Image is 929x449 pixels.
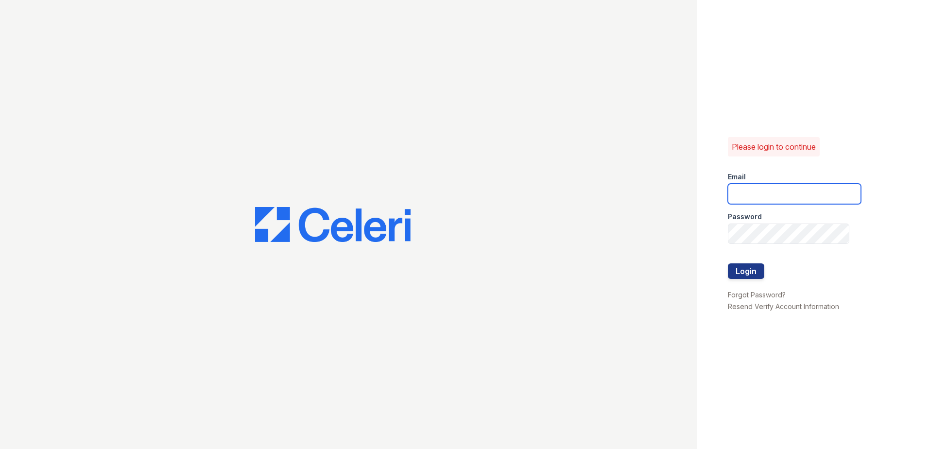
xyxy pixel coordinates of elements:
label: Email [728,172,746,182]
button: Login [728,263,764,279]
p: Please login to continue [732,141,816,153]
a: Resend Verify Account Information [728,302,839,311]
label: Password [728,212,762,222]
a: Forgot Password? [728,291,786,299]
img: CE_Logo_Blue-a8612792a0a2168367f1c8372b55b34899dd931a85d93a1a3d3e32e68fde9ad4.png [255,207,411,242]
